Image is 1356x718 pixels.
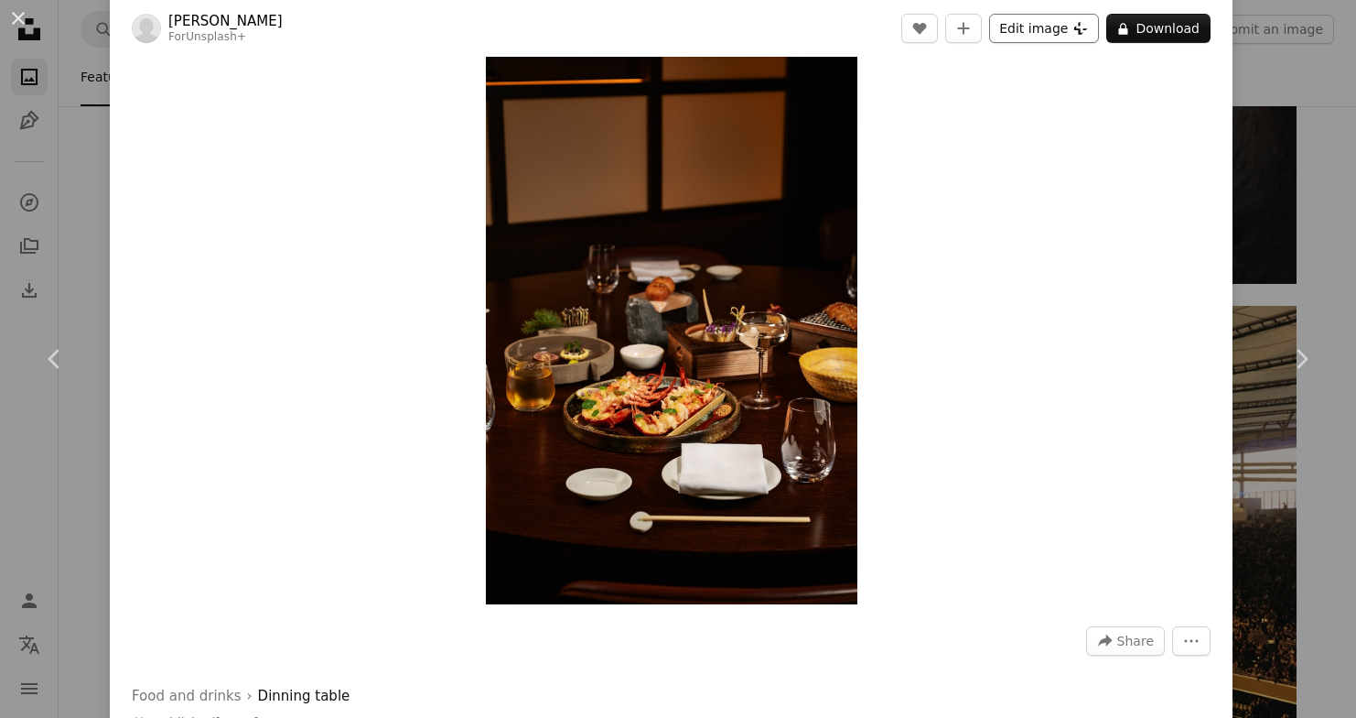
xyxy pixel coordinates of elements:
[1246,271,1356,447] a: Next
[901,14,938,43] button: Like
[1117,627,1154,655] span: Share
[1106,14,1211,43] button: Download
[486,47,857,604] img: Gourmet meal with lobster and appetizers on a table.
[132,685,242,707] a: Food and drinks
[945,14,982,43] button: Add to Collection
[168,12,283,30] a: [PERSON_NAME]
[1086,626,1165,656] button: Share this image
[258,685,350,707] a: Dinning table
[168,30,283,45] div: For
[132,14,161,43] img: Go to Daniel Neuhaus's profile
[486,47,857,604] button: Zoom in on this image
[1172,626,1211,656] button: More Actions
[186,30,246,43] a: Unsplash+
[989,14,1099,43] button: Edit image
[132,685,681,707] div: ›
